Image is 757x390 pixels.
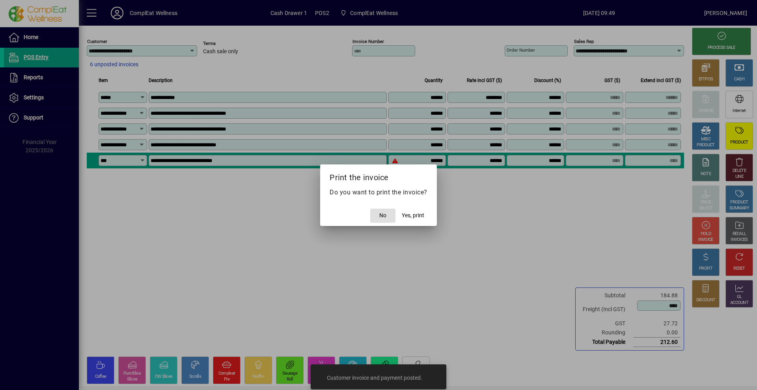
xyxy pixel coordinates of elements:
button: No [370,209,395,223]
h2: Print the invoice [320,164,437,187]
button: Yes, print [399,209,427,223]
span: Yes, print [402,211,424,220]
span: No [379,211,386,220]
p: Do you want to print the invoice? [330,188,427,197]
